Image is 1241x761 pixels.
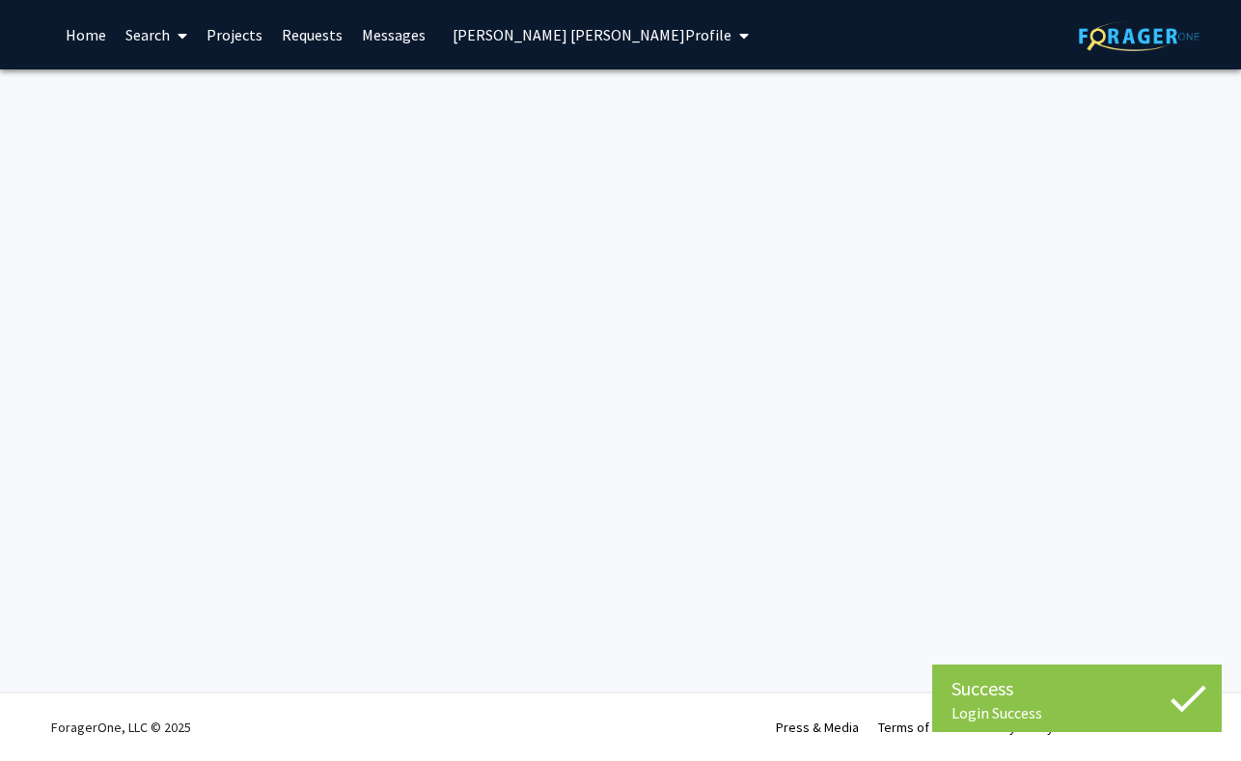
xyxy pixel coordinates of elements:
[878,719,954,736] a: Terms of Use
[951,674,1202,703] div: Success
[197,1,272,68] a: Projects
[776,719,859,736] a: Press & Media
[51,693,191,761] div: ForagerOne, LLC © 2025
[1079,21,1200,51] img: ForagerOne Logo
[116,1,197,68] a: Search
[56,1,116,68] a: Home
[453,25,731,44] span: [PERSON_NAME] [PERSON_NAME] Profile
[352,1,435,68] a: Messages
[272,1,352,68] a: Requests
[951,703,1202,722] div: Login Success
